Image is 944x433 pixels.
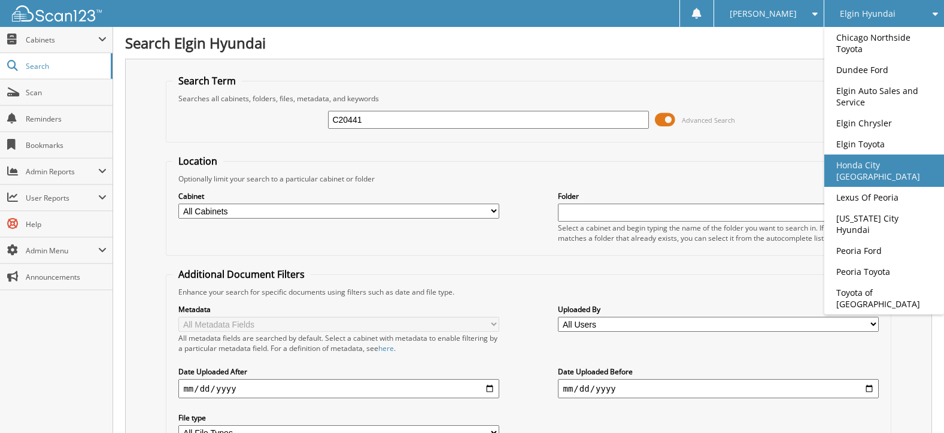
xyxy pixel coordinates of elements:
h1: Search Elgin Hyundai [125,33,932,53]
a: [US_STATE] City Hyundai [824,208,944,240]
span: Advanced Search [682,116,735,125]
span: Reminders [26,114,107,124]
div: Select a cabinet and begin typing the name of the folder you want to search in. If the name match... [558,223,878,243]
span: Cabinets [26,35,98,45]
span: Announcements [26,272,107,282]
a: Chicago Northside Toyota [824,27,944,59]
span: Scan [26,87,107,98]
div: Optionally limit your search to a particular cabinet or folder [172,174,884,184]
a: Peoria Ford [824,240,944,261]
span: Admin Reports [26,166,98,177]
span: [PERSON_NAME] [730,10,797,17]
span: Help [26,219,107,229]
a: Dundee Ford [824,59,944,80]
span: Admin Menu [26,246,98,256]
a: Elgin Chrysler [824,113,944,134]
span: Bookmarks [26,140,107,150]
div: Enhance your search for specific documents using filters such as date and file type. [172,287,884,297]
legend: Additional Document Filters [172,268,311,281]
label: Folder [558,191,878,201]
label: Metadata [178,304,499,314]
span: User Reports [26,193,98,203]
div: Searches all cabinets, folders, files, metadata, and keywords [172,93,884,104]
span: Search [26,61,105,71]
label: Date Uploaded After [178,367,499,377]
legend: Search Term [172,74,242,87]
label: Date Uploaded Before [558,367,878,377]
a: here [378,343,394,353]
span: Elgin Hyundai [840,10,896,17]
iframe: Chat Widget [884,376,944,433]
label: File type [178,413,499,423]
legend: Location [172,155,223,168]
a: Toyota of [GEOGRAPHIC_DATA] [824,282,944,314]
a: Elgin Toyota [824,134,944,155]
a: Elgin Auto Sales and Service [824,80,944,113]
input: end [558,379,878,398]
a: Peoria Toyota [824,261,944,282]
a: Lexus Of Peoria [824,187,944,208]
img: scan123-logo-white.svg [12,5,102,22]
div: All metadata fields are searched by default. Select a cabinet with metadata to enable filtering b... [178,333,499,353]
input: start [178,379,499,398]
label: Cabinet [178,191,499,201]
a: Honda City [GEOGRAPHIC_DATA] [824,155,944,187]
label: Uploaded By [558,304,878,314]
